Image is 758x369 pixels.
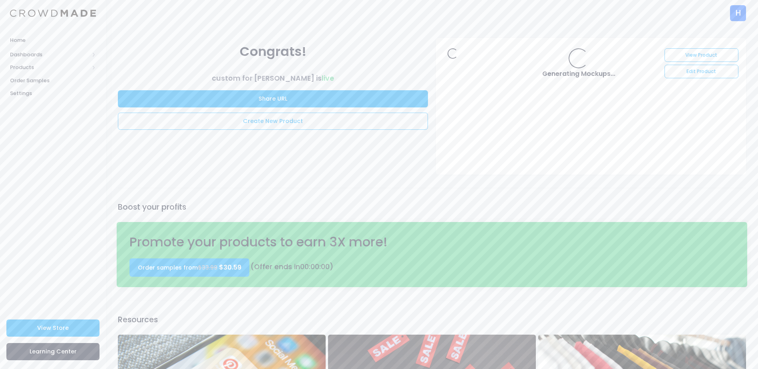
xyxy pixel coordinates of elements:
div: Promote your products to earn 3X more! [126,232,585,252]
span: 00 [321,262,330,272]
span: 00 [310,262,319,272]
span: Settings [10,89,96,97]
span: Dashboards [10,51,89,59]
a: Learning Center [6,343,99,360]
span: Learning Center [30,347,77,355]
a: Create New Product [118,113,428,130]
span: 00 [300,262,309,272]
div: Boost your profits [117,201,748,213]
button: Share URL [118,90,428,107]
a: View Product [664,48,738,62]
span: View Store [37,324,69,332]
span: : : [300,262,330,272]
span: Products [10,63,89,71]
span: $30.59 [219,263,241,272]
h4: Generating Mockups... [497,70,661,78]
a: Order samples from$33.99 $30.59 [129,258,249,277]
div: Resources [117,314,748,325]
div: Congrats! [118,42,428,61]
span: Home [10,36,96,44]
span: live [322,73,334,83]
a: Edit Product [664,65,738,78]
a: View Store [6,319,99,337]
span: Order Samples [10,77,96,85]
img: Logo [10,10,96,17]
h3: custom for [PERSON_NAME] is [118,74,428,83]
span: (Offer ends in ) [251,262,333,272]
s: $33.99 [198,264,217,272]
div: H [730,5,746,21]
